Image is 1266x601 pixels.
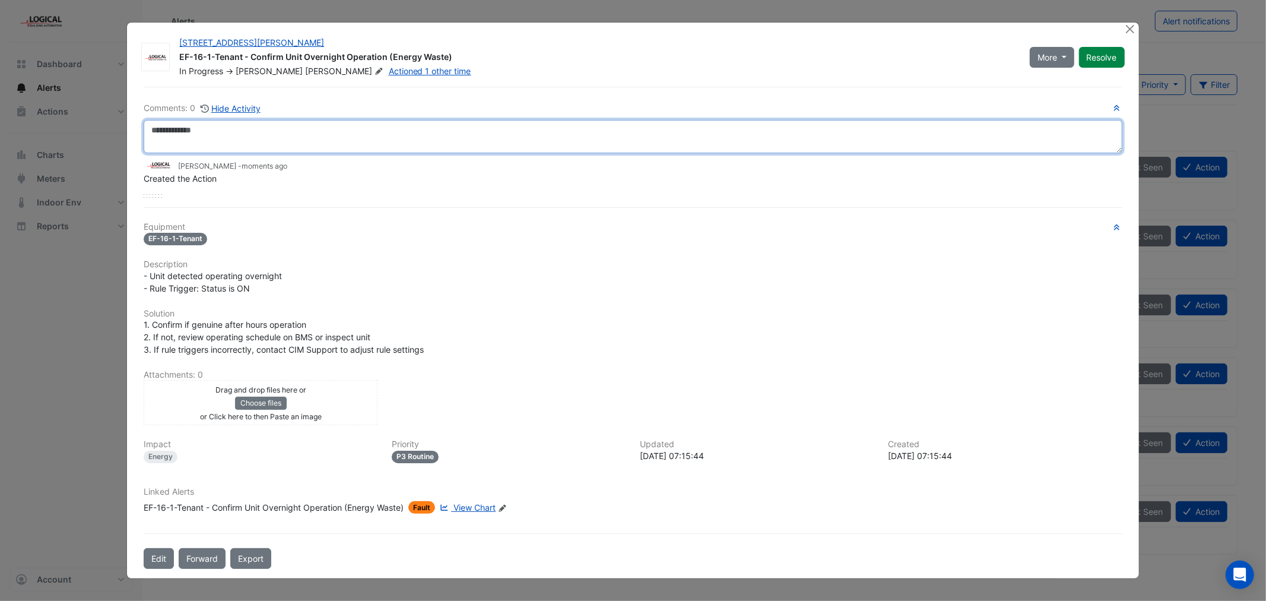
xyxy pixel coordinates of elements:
h6: Equipment [144,222,1122,232]
h6: Description [144,260,1122,270]
button: Hide Activity [200,102,261,115]
button: Edit [144,548,174,569]
div: Comments: 0 [144,102,261,115]
a: Export [230,548,271,569]
img: Logical Building Automation [142,52,169,64]
h6: Linked Alerts [144,487,1122,497]
small: Drag and drop files here or [215,385,306,394]
span: - Unit detected operating overnight - Rule Trigger: Status is ON [144,271,282,293]
span: 1. Confirm if genuine after hours operation 2. If not, review operating schedule on BMS or inspec... [144,320,424,355]
span: 2025-10-13 07:15:44 [242,162,287,170]
span: Created the Action [144,173,217,184]
div: EF-16-1-Tenant - Confirm Unit Overnight Operation (Energy Waste) [144,501,404,514]
button: Resolve [1079,47,1125,68]
div: P3 Routine [392,451,439,463]
button: Choose files [235,397,287,410]
span: EF-16-1-Tenant [144,233,207,245]
h6: Created [889,439,1122,450]
div: Energy [144,451,177,463]
h6: Priority [392,439,626,450]
button: Forward [179,548,226,569]
div: Open Intercom Messenger [1226,561,1254,589]
span: [PERSON_NAME] [305,65,386,77]
a: [STREET_ADDRESS][PERSON_NAME] [179,37,324,48]
fa-icon: Edit Linked Alerts [498,504,507,513]
h6: Impact [144,439,377,450]
span: [PERSON_NAME] [236,66,303,76]
button: Close [1124,23,1137,35]
span: More [1037,51,1057,64]
img: Logical Building Automation [144,159,173,172]
h6: Solution [144,309,1122,319]
span: -> [226,66,233,76]
div: EF-16-1-Tenant - Confirm Unit Overnight Operation (Energy Waste) [179,51,1016,65]
small: or Click here to then Paste an image [200,412,322,421]
span: Fault [408,501,435,514]
div: [DATE] 07:15:44 [889,450,1122,462]
div: [DATE] 07:15:44 [640,450,874,462]
a: View Chart [437,501,496,514]
span: In Progress [179,66,223,76]
h6: Updated [640,439,874,450]
button: More [1030,47,1074,68]
small: [PERSON_NAME] - [178,161,287,172]
a: Actioned 1 other time [389,66,471,76]
span: View Chart [453,502,496,513]
h6: Attachments: 0 [144,370,1122,380]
